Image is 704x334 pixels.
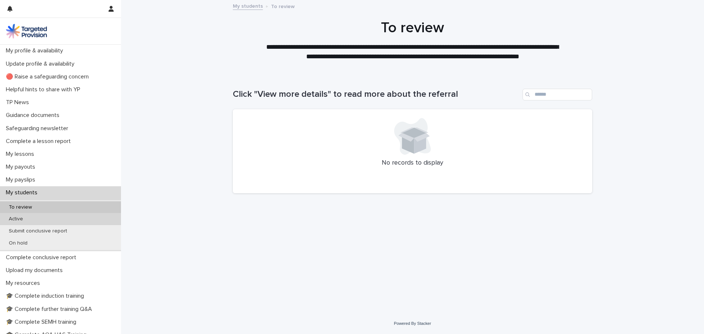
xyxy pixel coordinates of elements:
[3,280,46,287] p: My resources
[3,176,41,183] p: My payslips
[3,112,65,119] p: Guidance documents
[3,306,98,313] p: 🎓 Complete further training Q&A
[3,189,43,196] p: My students
[3,47,69,54] p: My profile & availability
[3,254,82,261] p: Complete conclusive report
[3,204,38,210] p: To review
[3,73,95,80] p: 🔴 Raise a safeguarding concern
[3,164,41,170] p: My payouts
[3,125,74,132] p: Safeguarding newsletter
[233,19,592,37] h1: To review
[233,1,263,10] a: My students
[271,2,295,10] p: To review
[3,138,77,145] p: Complete a lesson report
[3,60,80,67] p: Update profile & availability
[3,151,40,158] p: My lessons
[233,89,520,100] h1: Click "View more details" to read more about the referral
[3,267,69,274] p: Upload my documents
[3,99,35,106] p: TP News
[3,319,82,326] p: 🎓 Complete SEMH training
[3,86,86,93] p: Helpful hints to share with YP
[3,240,33,246] p: On hold
[3,216,29,222] p: Active
[3,228,73,234] p: Submit conclusive report
[242,159,583,167] p: No records to display
[6,24,47,38] img: M5nRWzHhSzIhMunXDL62
[522,89,592,100] div: Search
[394,321,431,326] a: Powered By Stacker
[3,293,90,300] p: 🎓 Complete induction training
